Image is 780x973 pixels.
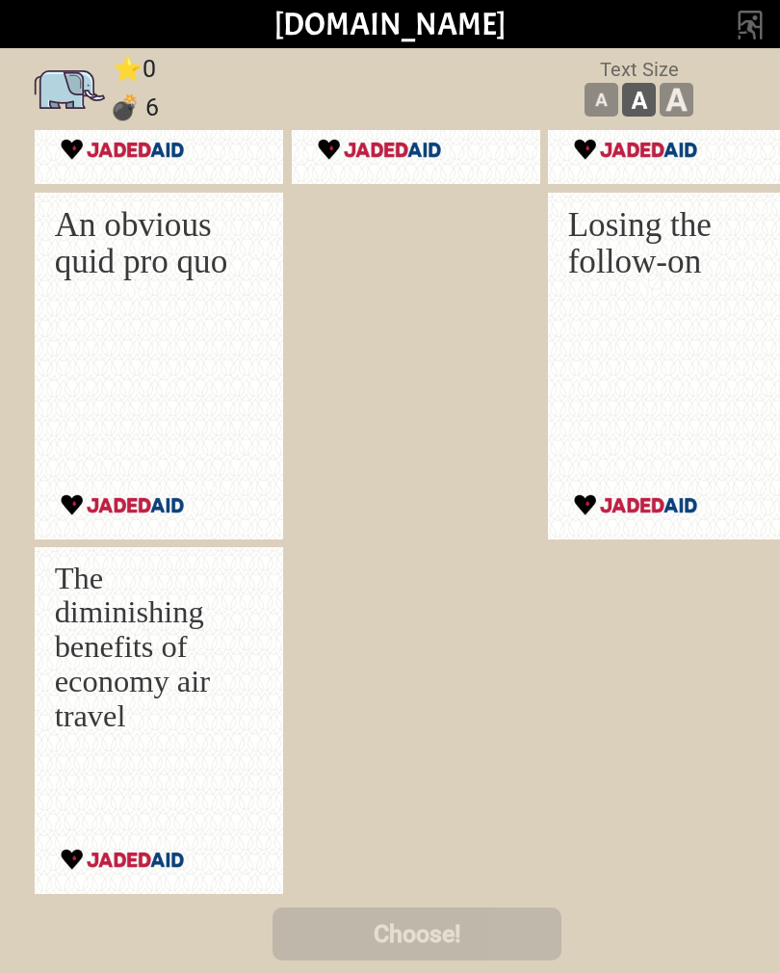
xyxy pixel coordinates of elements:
[274,4,506,44] a: [DOMAIN_NAME]
[143,55,156,83] span: 0
[568,206,767,280] p: Losing the follow-on
[35,547,283,894] img: GKwbXo2Xa3-vMuyXJE3nN-0mXB7fgV8p-WYZ3zVbj3m-hBvRS6r6bM.png
[145,93,159,121] span: 6
[110,93,140,121] span: 💣
[35,193,283,539] img: GKwbXo2Xa3-vMuyXJE3nN-0mXB7fgV8p-WYZ3zVbj3m-hBvRS6r6bM.png
[292,193,540,539] img: GKwbXo2Xa3-vMuyXJE3nN-0mXB7fgV8p-WYZ3zVbj3m-hBvRS6r6bM.png
[109,50,160,89] td: ⭐
[311,206,509,318] p: Squatting at just the right angle
[55,206,253,280] p: An obvious quid pro quo
[55,562,253,734] p: The diminishing benefits of economy air travel
[731,6,779,44] img: exit.png
[273,907,561,960] button: Choose!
